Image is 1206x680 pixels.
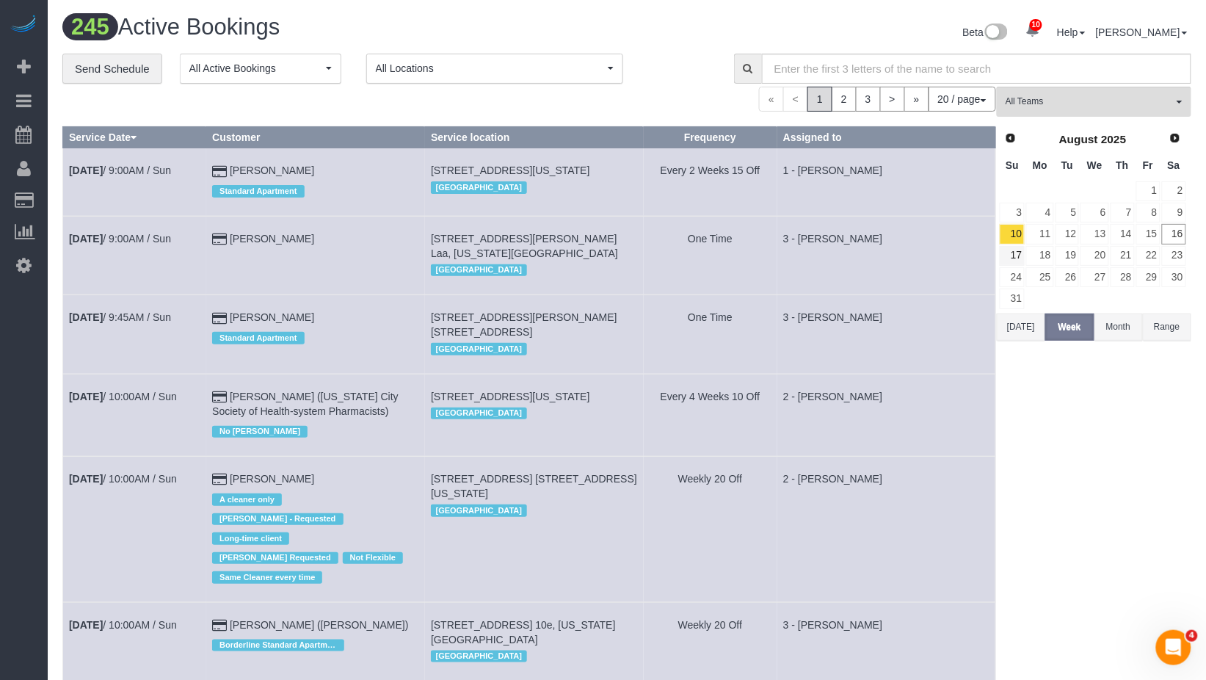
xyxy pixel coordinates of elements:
[1143,314,1191,341] button: Range
[431,343,527,355] span: [GEOGRAPHIC_DATA]
[9,15,38,35] img: Automaid Logo
[777,216,996,294] td: Assigned to
[1162,267,1186,287] a: 30
[997,314,1045,341] button: [DATE]
[984,23,1008,43] img: New interface
[1136,203,1160,223] a: 8
[62,54,162,84] a: Send Schedule
[963,26,1009,38] a: Beta
[1026,246,1053,266] a: 18
[343,552,403,564] span: Not Flexible
[644,457,777,602] td: Frequency
[431,181,527,193] span: [GEOGRAPHIC_DATA]
[1136,267,1160,287] a: 29
[1056,246,1080,266] a: 19
[212,332,304,344] span: Standard Apartment
[431,164,590,176] span: [STREET_ADDRESS][US_STATE]
[63,457,206,602] td: Schedule date
[431,391,590,402] span: [STREET_ADDRESS][US_STATE]
[777,374,996,456] td: Assigned to
[212,185,304,197] span: Standard Apartment
[431,651,527,662] span: [GEOGRAPHIC_DATA]
[63,374,206,456] td: Schedule date
[1056,267,1080,287] a: 26
[1165,129,1185,149] a: Next
[69,233,103,245] b: [DATE]
[212,621,227,631] i: Credit Card Payment
[1116,159,1129,171] span: Thursday
[431,408,527,419] span: [GEOGRAPHIC_DATA]
[1080,203,1108,223] a: 6
[425,127,644,148] th: Service location
[1000,129,1021,149] a: Prev
[69,311,103,323] b: [DATE]
[431,619,616,645] span: [STREET_ADDRESS] 10e, [US_STATE][GEOGRAPHIC_DATA]
[1168,159,1180,171] span: Saturday
[1056,203,1080,223] a: 5
[1162,246,1186,266] a: 23
[425,295,644,374] td: Service location
[230,233,314,245] a: [PERSON_NAME]
[1096,26,1188,38] a: [PERSON_NAME]
[212,167,227,177] i: Credit Card Payment
[62,13,118,40] span: 245
[212,474,227,485] i: Credit Card Payment
[1162,181,1186,201] a: 2
[762,54,1191,84] input: Enter the first 3 letters of the name to search
[1156,630,1191,665] iframe: Intercom live chat
[759,87,784,112] span: «
[1087,159,1103,171] span: Wednesday
[69,619,103,631] b: [DATE]
[180,54,341,84] button: All Active Bookings
[212,571,322,583] span: Same Cleaner every time
[783,87,808,112] span: <
[425,216,644,294] td: Service location
[1080,224,1108,244] a: 13
[1061,159,1073,171] span: Tuesday
[1169,132,1181,144] span: Next
[212,234,227,245] i: Credit Card Payment
[69,311,171,323] a: [DATE]/ 9:45AM / Sun
[69,164,171,176] a: [DATE]/ 9:00AM / Sun
[777,457,996,602] td: Assigned to
[1111,267,1135,287] a: 28
[69,233,171,245] a: [DATE]/ 9:00AM / Sun
[1136,246,1160,266] a: 22
[1101,133,1126,145] span: 2025
[777,295,996,374] td: Assigned to
[1006,95,1173,108] span: All Teams
[189,61,322,76] span: All Active Bookings
[1162,224,1186,244] a: 16
[777,148,996,216] td: Assigned to
[1018,15,1047,47] a: 10
[69,391,177,402] a: [DATE]/ 10:00AM / Sun
[1026,224,1053,244] a: 11
[1143,159,1153,171] span: Friday
[1033,159,1047,171] span: Monday
[206,295,425,374] td: Customer
[1111,203,1135,223] a: 7
[807,87,832,112] span: 1
[62,15,616,40] h1: Active Bookings
[63,127,206,148] th: Service Date
[1080,246,1108,266] a: 20
[644,374,777,456] td: Frequency
[1056,224,1080,244] a: 12
[212,426,308,438] span: No [PERSON_NAME]
[1005,132,1017,144] span: Prev
[212,314,227,324] i: Credit Card Payment
[431,404,637,423] div: Location
[431,311,617,338] span: [STREET_ADDRESS][PERSON_NAME] [STREET_ADDRESS]
[1006,159,1019,171] span: Sunday
[1000,289,1025,308] a: 31
[1026,203,1053,223] a: 4
[366,54,623,84] button: All Locations
[1059,133,1098,145] span: August
[63,148,206,216] td: Schedule date
[212,532,289,544] span: Long-time client
[212,391,399,417] a: [PERSON_NAME] ([US_STATE] City Society of Health-system Pharmacists)
[431,473,637,499] span: [STREET_ADDRESS] [STREET_ADDRESS][US_STATE]
[997,87,1191,109] ol: All Teams
[1026,267,1053,287] a: 25
[777,127,996,148] th: Assigned to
